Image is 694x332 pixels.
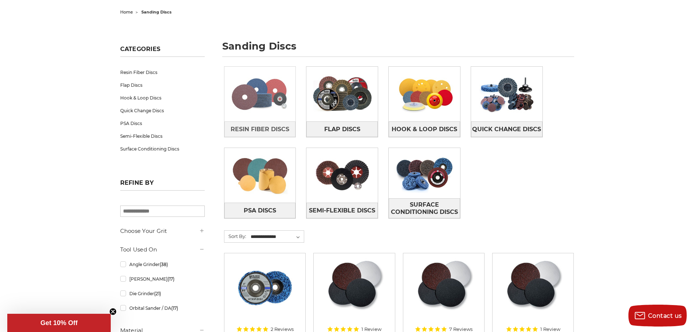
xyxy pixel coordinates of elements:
[389,121,460,137] a: Hook & Loop Discs
[472,123,541,136] span: Quick Change Discs
[250,231,304,242] select: Sort By:
[389,198,460,218] a: Surface Conditioning Discs
[306,150,378,200] img: Semi-Flexible Discs
[154,291,161,296] span: (21)
[120,273,205,285] a: [PERSON_NAME]
[309,204,375,217] span: Semi-Flexible Discs
[160,262,168,267] span: (38)
[230,258,300,329] a: 4" x 5/8" easy strip and clean discs
[7,314,111,332] div: Get 10% OffClose teaser
[471,69,542,119] img: Quick Change Discs
[389,199,460,218] span: Surface Conditioning Discs
[120,46,205,57] h5: Categories
[392,123,457,136] span: Hook & Loop Discs
[109,308,117,315] button: Close teaser
[120,302,205,315] a: Orbital Sander / DA
[408,258,479,329] a: Silicon Carbide 7" Hook & Loop Edger Discs
[120,104,205,117] a: Quick Change Discs
[120,227,205,235] h5: Choose Your Grit
[120,91,205,104] a: Hook & Loop Discs
[244,204,276,217] span: PSA Discs
[222,41,574,57] h1: sanding discs
[498,258,568,329] a: Silicon Carbide 6" Hook & Loop Edger Discs
[648,312,682,319] span: Contact us
[224,203,296,218] a: PSA Discs
[306,203,378,218] a: Semi-Flexible Discs
[224,69,296,119] img: Resin Fiber Discs
[120,117,205,130] a: PSA Discs
[120,66,205,79] a: Resin Fiber Discs
[628,305,687,327] button: Contact us
[120,142,205,155] a: Surface Conditioning Discs
[236,258,294,317] img: 4" x 5/8" easy strip and clean discs
[224,150,296,200] img: PSA Discs
[120,130,205,142] a: Semi-Flexible Discs
[449,327,473,332] span: 7 Reviews
[224,231,246,242] label: Sort By:
[471,121,542,137] a: Quick Change Discs
[40,319,78,327] span: Get 10% Off
[120,258,205,271] a: Angle Grinder
[389,148,460,198] img: Surface Conditioning Discs
[319,258,389,329] a: Silicon Carbide 8" Hook & Loop Edger Discs
[325,258,384,317] img: Silicon Carbide 8" Hook & Loop Edger Discs
[120,287,205,300] a: Die Grinder
[120,79,205,91] a: Flap Discs
[540,327,560,332] span: 1 Review
[120,9,133,15] a: home
[224,121,296,137] a: Resin Fiber Discs
[120,179,205,191] h5: Refine by
[271,327,294,332] span: 2 Reviews
[141,9,172,15] span: sanding discs
[168,276,175,282] span: (17)
[231,123,289,136] span: Resin Fiber Discs
[389,69,460,119] img: Hook & Loop Discs
[171,305,178,311] span: (17)
[503,258,562,317] img: Silicon Carbide 6" Hook & Loop Edger Discs
[324,123,360,136] span: Flap Discs
[414,258,473,317] img: Silicon Carbide 7" Hook & Loop Edger Discs
[361,327,381,332] span: 1 Review
[306,69,378,119] img: Flap Discs
[306,121,378,137] a: Flap Discs
[120,245,205,254] h5: Tool Used On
